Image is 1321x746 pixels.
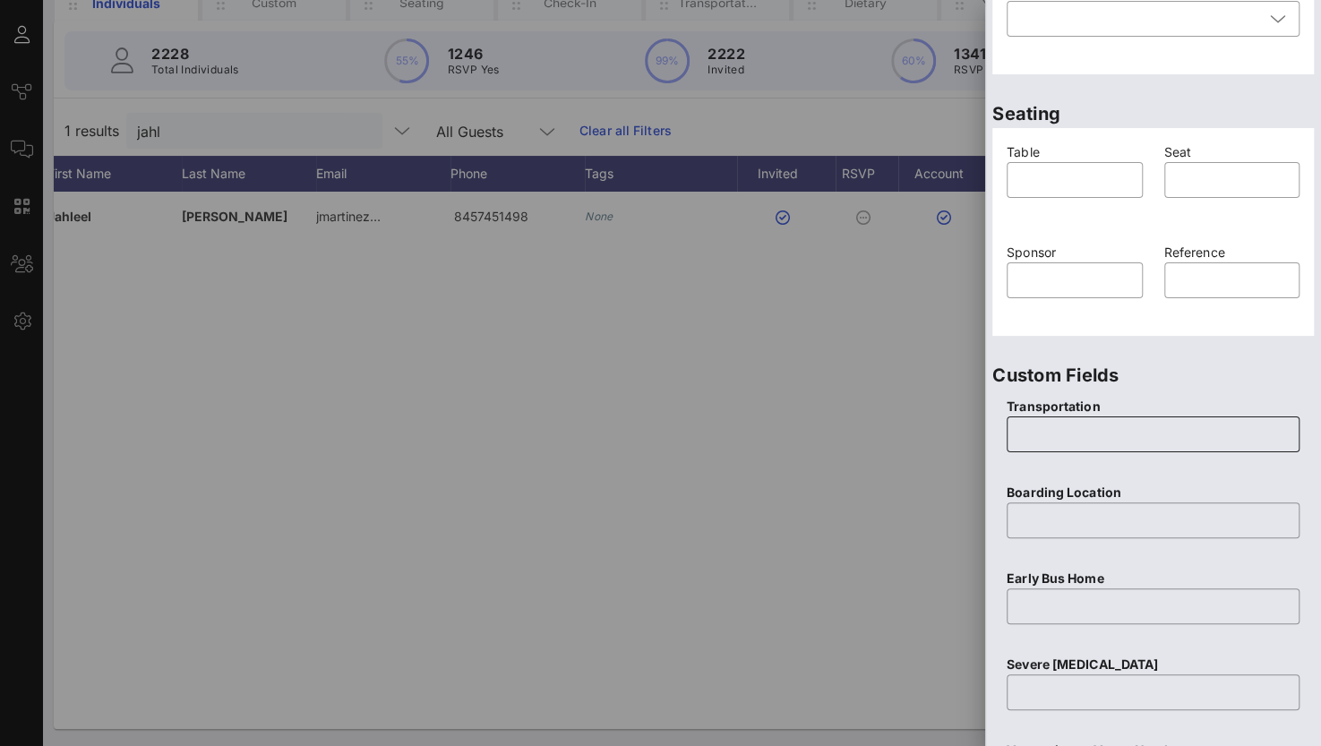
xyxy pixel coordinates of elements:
[992,99,1314,128] p: Seating
[1007,397,1300,416] p: Transportation
[1164,142,1300,162] p: Seat
[1007,243,1143,262] p: Sponsor
[1007,483,1300,502] p: Boarding Location
[1007,655,1300,674] p: Severe [MEDICAL_DATA]
[1007,142,1143,162] p: Table
[1007,569,1300,588] p: Early Bus Home
[992,361,1314,390] p: Custom Fields
[1164,243,1300,262] p: Reference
